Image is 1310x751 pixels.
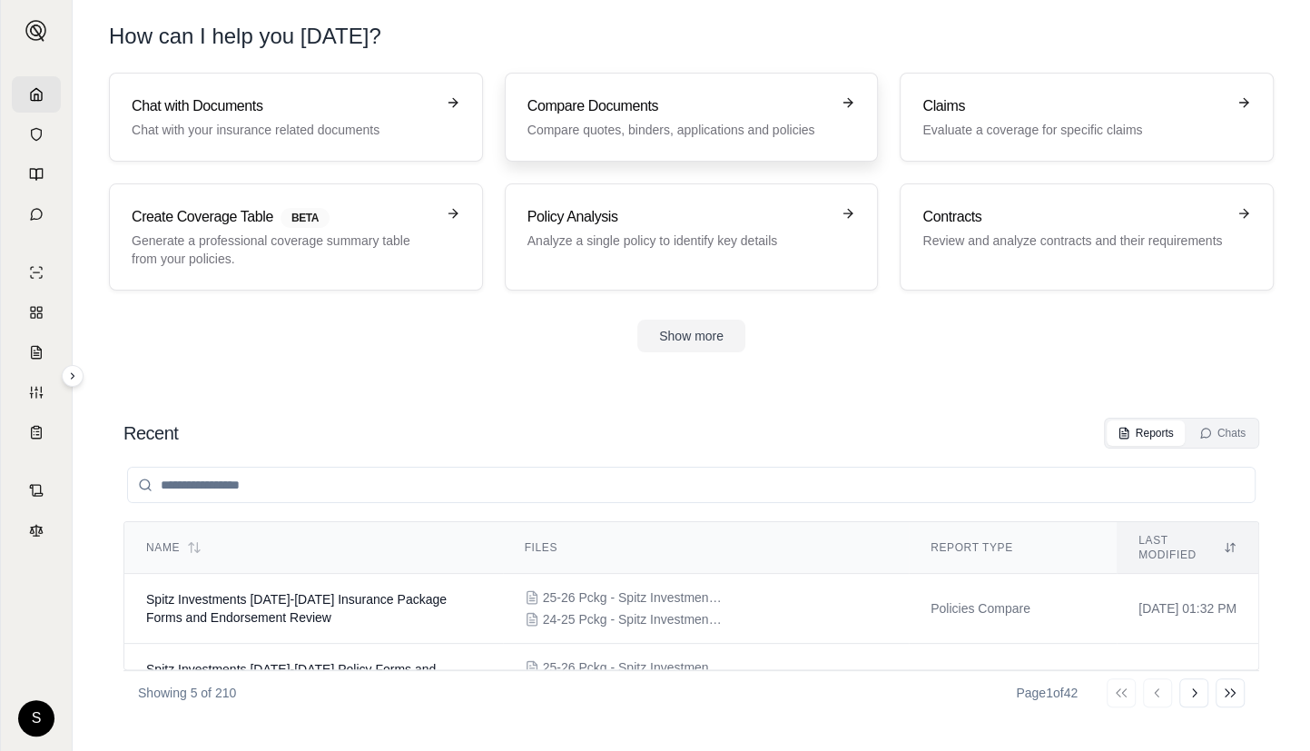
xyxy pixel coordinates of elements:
button: Expand sidebar [18,13,54,49]
img: Expand sidebar [25,20,47,42]
p: Showing 5 of 210 [138,684,236,702]
h3: Create Coverage Table [132,206,435,228]
p: Analyze a single policy to identify key details [527,232,831,250]
span: Spitz Investments 2025-2026 Insurance Package Forms and Endorsement Review [146,592,447,625]
span: 25-26 Pckg - Spitz Investments.pdf [543,588,724,607]
button: Chats [1188,420,1256,446]
td: Policies Compare [909,644,1117,714]
a: Compare DocumentsCompare quotes, binders, applications and policies [505,73,879,162]
a: Prompt Library [12,156,61,193]
span: BETA [281,208,330,228]
p: Review and analyze contracts and their requirements [922,232,1226,250]
a: Custom Report [12,374,61,410]
div: Last modified [1138,533,1236,562]
a: Create Coverage TableBETAGenerate a professional coverage summary table from your policies. [109,183,483,291]
h3: Contracts [922,206,1226,228]
a: Coverage Table [12,414,61,450]
h2: Recent [123,420,178,446]
h3: Compare Documents [527,95,831,117]
h3: Policy Analysis [527,206,831,228]
a: Chat with DocumentsChat with your insurance related documents [109,73,483,162]
button: Reports [1107,420,1185,446]
p: Evaluate a coverage for specific claims [922,121,1226,139]
td: [DATE] 11:49 AM [1117,644,1258,714]
button: Expand sidebar [62,365,84,387]
span: 25-26 Pckg - Spitz Investments.pdf [543,658,724,677]
div: S [18,700,54,736]
a: ContractsReview and analyze contracts and their requirements [900,183,1274,291]
p: Generate a professional coverage summary table from your policies. [132,232,435,268]
p: Chat with your insurance related documents [132,121,435,139]
a: ClaimsEvaluate a coverage for specific claims [900,73,1274,162]
a: Chat [12,196,61,232]
td: [DATE] 01:32 PM [1117,574,1258,644]
div: Page 1 of 42 [1016,684,1078,702]
div: Name [146,540,481,555]
a: Contract Analysis [12,472,61,509]
th: Report Type [909,522,1117,574]
div: Chats [1199,426,1246,440]
div: Reports [1118,426,1174,440]
a: Home [12,76,61,113]
a: Legal Search Engine [12,512,61,548]
a: Claim Coverage [12,334,61,371]
p: Compare quotes, binders, applications and policies [527,121,831,139]
a: Single Policy [12,254,61,291]
a: Policy Comparisons [12,294,61,331]
h1: How can I help you [DATE]? [109,22,1274,51]
span: 24-25 Pckg - Spitz Investments.pdf [543,610,724,628]
a: Documents Vault [12,116,61,153]
span: Spitz Investments 2025-2026 Policy Forms and Endorsement Analysis [146,662,436,695]
h3: Chat with Documents [132,95,435,117]
a: Policy AnalysisAnalyze a single policy to identify key details [505,183,879,291]
h3: Claims [922,95,1226,117]
button: Show more [637,320,745,352]
td: Policies Compare [909,574,1117,644]
th: Files [503,522,909,574]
